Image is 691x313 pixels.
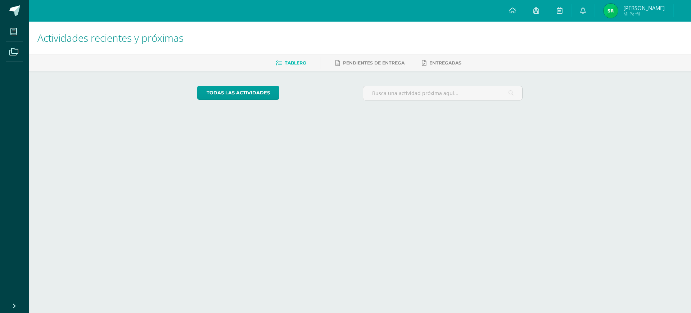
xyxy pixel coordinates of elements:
a: todas las Actividades [197,86,279,100]
a: Tablero [276,57,306,69]
img: 58bb0340adb8234a752f65e69656b95d.png [604,4,618,18]
span: Entregadas [429,60,461,66]
span: Pendientes de entrega [343,60,405,66]
span: Mi Perfil [623,11,665,17]
span: Actividades recientes y próximas [37,31,184,45]
a: Pendientes de entrega [335,57,405,69]
input: Busca una actividad próxima aquí... [363,86,523,100]
span: [PERSON_NAME] [623,4,665,12]
span: Tablero [285,60,306,66]
a: Entregadas [422,57,461,69]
